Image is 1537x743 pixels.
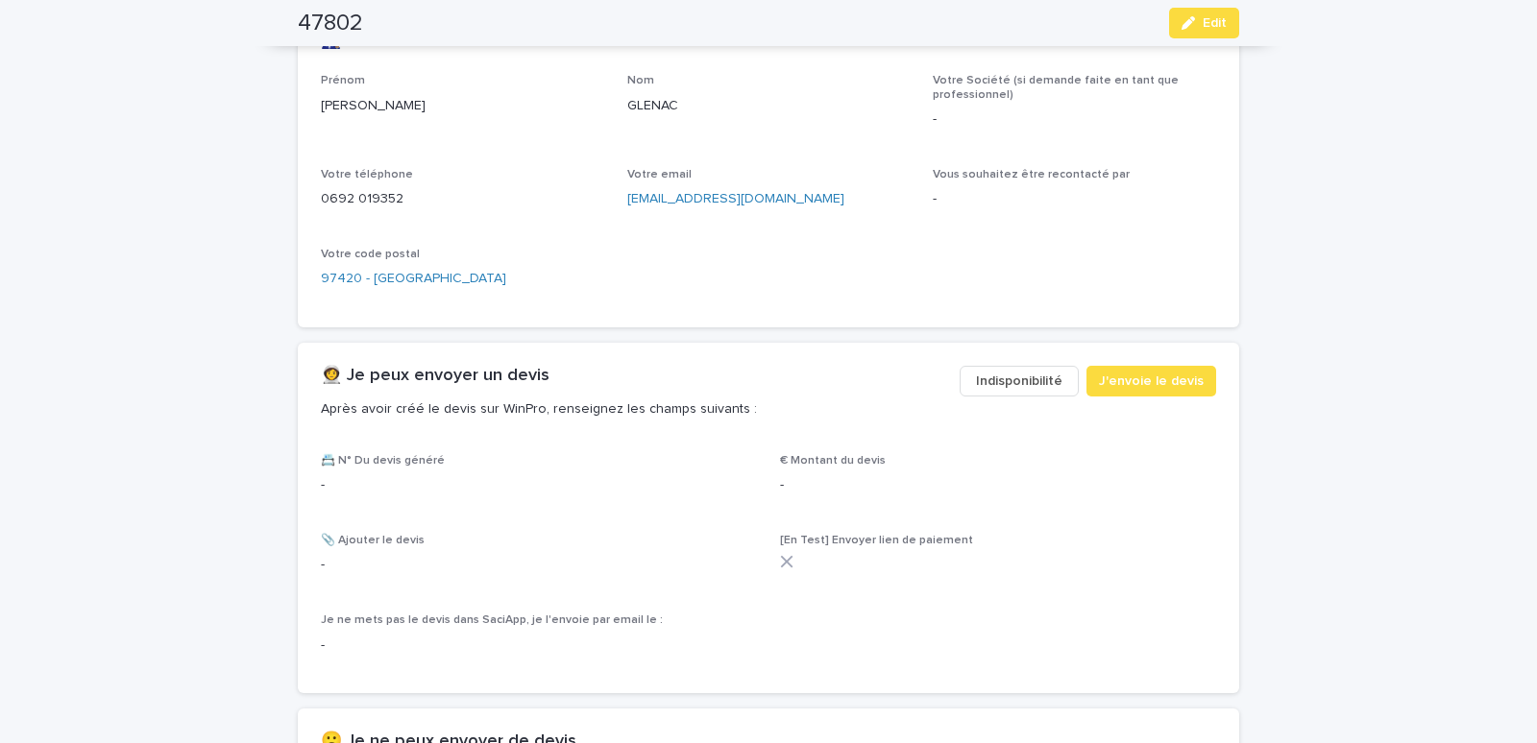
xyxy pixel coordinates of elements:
p: - [321,555,757,575]
span: Je ne mets pas le devis dans SaciApp, je l'envoie par email le : [321,614,663,626]
a: [EMAIL_ADDRESS][DOMAIN_NAME] [627,192,844,205]
button: Edit [1169,8,1239,38]
span: J'envoie le devis [1099,371,1204,391]
span: Vous souhaitez être recontacté par [933,169,1130,180]
span: 📎 Ajouter le devis [321,535,425,546]
span: € Montant du devis [780,455,886,467]
span: 📇 N° Du devis généré [321,455,445,467]
span: [En Test] Envoyer lien de paiement [780,535,973,546]
span: Votre email [627,169,692,180]
span: Edit [1203,16,1227,30]
span: Indisponibilité [976,371,1062,391]
span: Prénom [321,75,365,86]
p: - [321,635,757,656]
p: - [933,189,1216,209]
span: Votre téléphone [321,169,413,180]
p: - [321,475,757,495]
span: Votre code postal [321,249,420,260]
p: [PERSON_NAME] [321,96,604,116]
button: Indisponibilité [960,366,1079,396]
button: J'envoie le devis [1086,366,1216,396]
p: 0692 019352 [321,189,604,209]
span: Nom [627,75,654,86]
span: Votre Société (si demande faite en tant que professionnel) [933,75,1179,100]
p: - [933,109,1216,130]
p: - [780,475,1216,495]
h2: 👩‍🚀 Je peux envoyer un devis [321,366,549,387]
h2: 47802 [298,10,363,37]
p: Après avoir créé le devis sur WinPro, renseignez les champs suivants : [321,400,944,418]
a: 97420 - [GEOGRAPHIC_DATA] [321,269,506,289]
p: GLENAC [627,96,911,116]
